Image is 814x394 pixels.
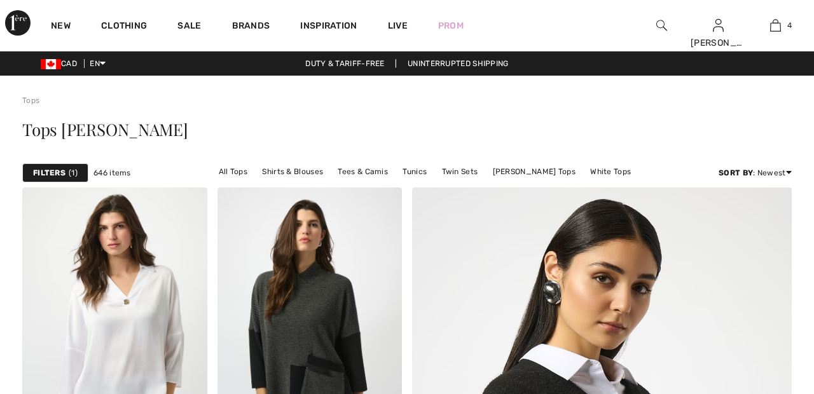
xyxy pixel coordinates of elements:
a: Prom [438,19,464,32]
a: Shirts & Blouses [256,163,329,180]
a: Live [388,19,408,32]
a: All Tops [212,163,254,180]
div: [PERSON_NAME] [691,36,747,50]
a: New [51,20,71,34]
img: My Info [713,18,724,33]
span: 4 [787,20,792,31]
a: Tees & Camis [331,163,394,180]
a: Tunics [396,163,433,180]
span: Tops [PERSON_NAME] [22,118,188,140]
span: 1 [69,167,78,179]
a: Sign In [713,19,724,31]
span: CAD [41,59,82,68]
img: Canadian Dollar [41,59,61,69]
span: 646 items [93,167,131,179]
span: EN [90,59,106,68]
a: Brands [232,20,270,34]
span: Inspiration [300,20,357,34]
a: Black Tops [350,180,403,196]
a: Sale [177,20,201,34]
a: [PERSON_NAME] Tops [486,163,582,180]
img: search the website [656,18,667,33]
a: [PERSON_NAME] Tops [404,180,500,196]
a: White Tops [584,163,637,180]
a: 4 [747,18,803,33]
div: : Newest [719,167,792,179]
a: Clothing [101,20,147,34]
a: Tops [22,96,39,105]
strong: Filters [33,167,66,179]
img: My Bag [770,18,781,33]
img: 1ère Avenue [5,10,31,36]
strong: Sort By [719,168,753,177]
a: Twin Sets [436,163,485,180]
